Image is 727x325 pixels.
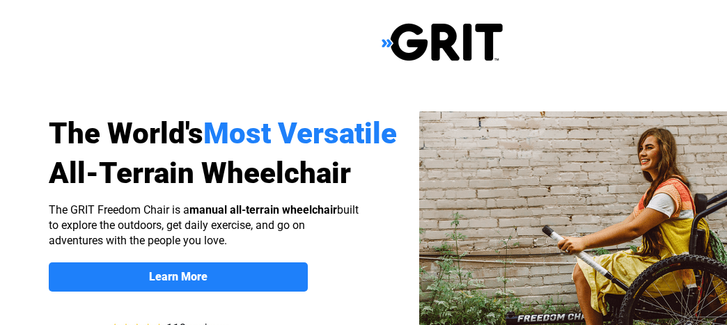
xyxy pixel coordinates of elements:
[49,156,351,190] span: All-Terrain Wheelchair
[49,116,203,150] span: The World's
[203,116,397,150] span: Most Versatile
[189,203,337,216] strong: manual all-terrain wheelchair
[49,262,308,292] a: Learn More
[149,270,208,283] strong: Learn More
[49,203,359,247] span: The GRIT Freedom Chair is a built to explore the outdoors, get daily exercise, and go on adventur...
